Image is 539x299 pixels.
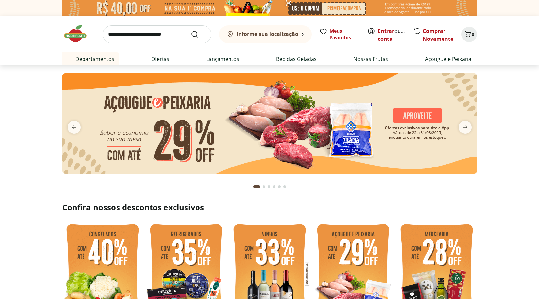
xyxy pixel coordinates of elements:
a: Criar conta [378,28,413,42]
a: Bebidas Geladas [276,55,317,63]
span: Meus Favoritos [330,28,360,41]
a: Açougue e Peixaria [425,55,471,63]
img: Hortifruti [62,24,95,43]
button: Current page from fs-carousel [252,179,261,194]
button: Go to page 5 from fs-carousel [277,179,282,194]
span: ou [378,27,407,43]
h2: Confira nossos descontos exclusivos [62,202,477,213]
button: previous [62,121,86,134]
span: 0 [472,31,474,37]
button: Go to page 2 from fs-carousel [261,179,266,194]
button: Carrinho [461,27,477,42]
a: Lançamentos [206,55,239,63]
a: Ofertas [151,55,169,63]
input: search [103,25,211,43]
button: Submit Search [191,30,206,38]
button: Go to page 4 from fs-carousel [272,179,277,194]
button: Go to page 3 from fs-carousel [266,179,272,194]
button: next [454,121,477,134]
a: Nossas Frutas [354,55,388,63]
a: Meus Favoritos [320,28,360,41]
b: Informe sua localização [237,30,298,38]
button: Go to page 6 from fs-carousel [282,179,287,194]
button: Informe sua localização [219,25,312,43]
a: Entrar [378,28,394,35]
a: Comprar Novamente [423,28,453,42]
img: açougue [62,73,477,174]
button: Menu [68,51,75,67]
span: Departamentos [68,51,114,67]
